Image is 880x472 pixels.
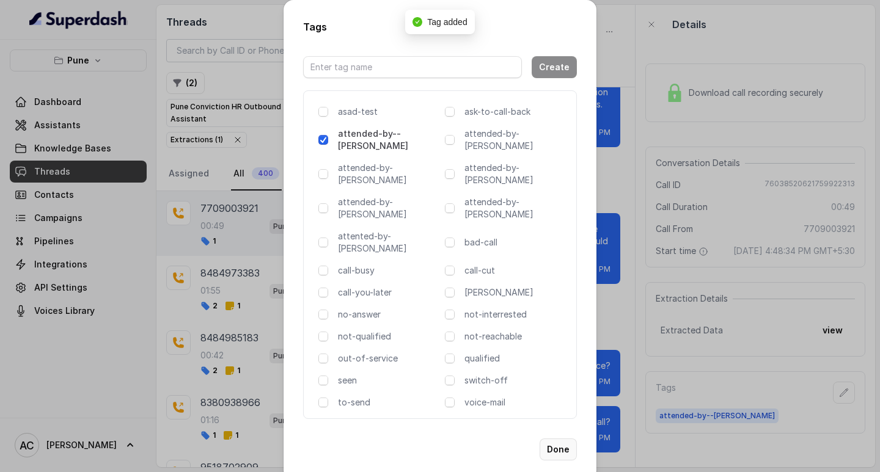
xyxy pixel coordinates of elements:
p: call-busy [338,264,440,277]
button: Create [532,56,577,78]
p: attended-by-[PERSON_NAME] [338,196,440,220]
p: ask-to-call-back [464,106,566,118]
span: Tag added [427,17,467,27]
p: to-send [338,396,440,408]
p: attended-by-[PERSON_NAME] [338,162,440,186]
p: no-answer [338,308,440,321]
p: call-cut [464,264,566,277]
p: not-reachable [464,330,566,343]
p: [PERSON_NAME] [464,286,566,299]
p: not-qualified [338,330,440,343]
p: attended-by-[PERSON_NAME] [464,196,566,220]
p: not-interrested [464,308,566,321]
p: bad-call [464,236,566,249]
p: attented-by-[PERSON_NAME] [338,230,440,255]
p: switch-off [464,374,566,387]
input: Enter tag name [303,56,522,78]
p: attended-by-[PERSON_NAME] [464,162,566,186]
p: voice-mail [464,396,566,408]
p: call-you-later [338,286,440,299]
span: check-circle [413,17,422,27]
h2: Tags [303,20,577,34]
p: asad-test [338,106,435,118]
button: Done [540,438,577,460]
p: qualified [464,352,566,365]
p: seen [338,374,440,387]
p: attended-by--[PERSON_NAME] [338,128,440,152]
p: attended-by-[PERSON_NAME] [464,128,566,152]
p: out-of-service [338,352,440,365]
